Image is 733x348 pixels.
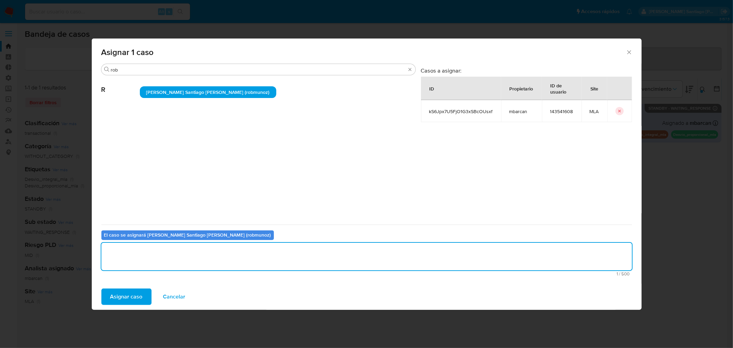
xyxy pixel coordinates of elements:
div: Propietario [501,80,542,97]
div: ID [421,80,443,97]
div: [PERSON_NAME] Santiago [PERSON_NAME] (robmunoz) [140,86,276,98]
div: assign-modal [92,39,642,310]
button: Asignar caso [101,289,152,305]
button: icon-button [615,107,624,115]
span: mbarcan [509,108,534,115]
span: Máximo 500 caracteres [103,272,630,276]
span: Asignar caso [110,289,143,304]
b: El caso se asignará [PERSON_NAME] Santiago [PERSON_NAME] (robmunoz) [104,231,271,238]
span: MLA [590,108,599,115]
span: kS6Jpx7U5FjO1G3xSBcOUsxf [429,108,493,115]
button: Borrar [407,67,413,72]
input: Buscar analista [111,67,406,73]
span: Asignar 1 caso [101,48,626,56]
span: Cancelar [163,289,186,304]
h3: Casos a asignar: [421,67,632,74]
div: Site [582,80,607,97]
button: Cancelar [154,289,195,305]
button: Buscar [104,67,110,72]
div: ID de usuario [542,77,581,100]
span: 143541608 [550,108,573,115]
button: Cerrar ventana [626,49,632,55]
span: [PERSON_NAME] Santiago [PERSON_NAME] (robmunoz) [146,89,270,96]
span: R [101,75,140,94]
